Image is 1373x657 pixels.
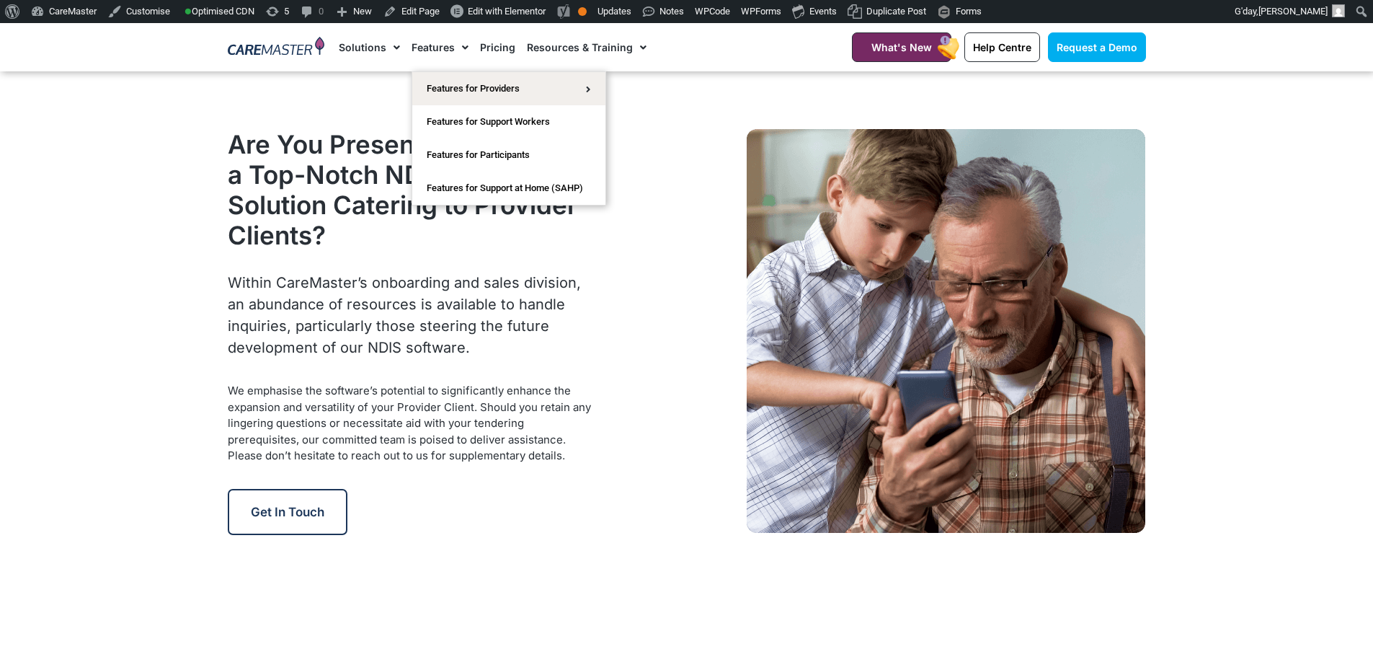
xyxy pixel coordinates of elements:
[412,23,468,71] a: Features
[339,23,816,71] nav: Menu
[251,505,324,519] span: Get in Touch
[412,138,605,172] a: Features for Participants
[871,41,932,53] span: What's New
[964,32,1040,62] a: Help Centre
[480,23,515,71] a: Pricing
[228,129,598,250] h2: Are You Presently in Pursuit of a Top-Notch NDIS Software Solution Catering to Provider Clients?
[412,71,606,206] ul: Features
[412,72,605,105] a: Features for Providers
[339,23,400,71] a: Solutions
[1057,41,1137,53] span: Request a Demo
[973,41,1031,53] span: Help Centre
[527,23,646,71] a: Resources & Training
[228,37,325,58] img: CareMaster Logo
[747,129,1145,533] img: CareMaster's NDIS CRM is a versatile program that simplifies accounting, payroll, award interpret...
[1258,6,1328,17] span: [PERSON_NAME]
[412,105,605,138] a: Features for Support Workers
[468,6,546,17] span: Edit with Elementor
[228,274,581,356] span: Within CareMaster’s onboarding and sales division, an abundance of resources is available to hand...
[412,172,605,205] a: Features for Support at Home (SAHP)
[578,7,587,16] div: OK
[228,384,591,462] span: We emphasise the software’s potential to significantly enhance the expansion and versatility of y...
[228,489,347,535] a: Get in Touch
[852,32,951,62] a: What's New
[1048,32,1146,62] a: Request a Demo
